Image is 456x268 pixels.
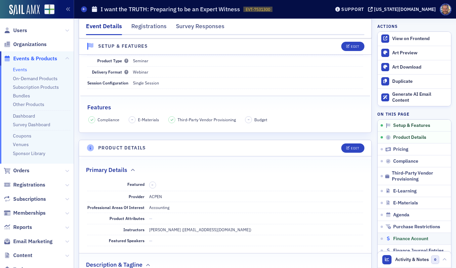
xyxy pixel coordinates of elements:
[378,60,451,74] a: Art Download
[127,182,145,187] span: Featured
[4,27,27,34] a: Users
[246,7,270,12] span: EVT-7531300
[9,5,40,15] img: SailAMX
[392,91,448,103] div: Generate AI Email Content
[368,7,438,12] button: [US_STATE][DOMAIN_NAME]
[341,42,364,51] button: Edit
[13,238,53,245] span: Email Marketing
[393,158,418,164] span: Compliance
[98,117,119,123] span: Compliance
[13,67,27,73] a: Events
[13,122,50,128] a: Survey Dashboard
[395,256,429,263] span: Activity & Notes
[13,113,35,119] a: Dashboard
[374,6,436,12] div: [US_STATE][DOMAIN_NAME]
[377,23,398,29] h4: Actions
[87,205,145,210] span: Professional Areas Of Interest
[392,36,448,42] div: View on Frontend
[13,167,29,174] span: Orders
[13,133,31,139] a: Coupons
[378,88,451,106] button: Generate AI Email Content
[176,22,225,34] div: Survey Responses
[4,55,57,62] a: Events & Products
[13,141,29,147] a: Venues
[393,134,426,140] span: Product Details
[378,46,451,60] a: Art Preview
[131,117,133,122] span: –
[393,236,428,242] span: Finance Account
[149,238,152,243] span: —
[44,4,55,15] img: SailAMX
[13,101,44,107] a: Other Products
[40,4,55,16] a: View Homepage
[13,252,32,259] span: Content
[109,238,145,243] span: Featured Speakers
[4,181,45,188] a: Registrations
[133,69,148,75] span: Webinar
[97,58,128,63] span: Product Type
[4,41,47,48] a: Organizations
[86,22,122,35] div: Event Details
[393,212,409,218] span: Agenda
[13,93,30,99] a: Bundles
[393,188,417,194] span: E-Learning
[393,224,440,230] span: Purchase Restrictions
[254,117,267,123] span: Budget
[178,117,236,123] span: Third-Party Vendor Provisioning
[392,79,448,84] div: Duplicate
[4,167,29,174] a: Orders
[149,216,152,221] span: —
[13,41,47,48] span: Organizations
[392,50,448,56] div: Art Preview
[13,150,45,156] a: Sponsor Library
[4,209,46,217] a: Memberships
[87,80,128,85] span: Session Configuration
[149,227,251,233] div: [PERSON_NAME] ([EMAIL_ADDRESS][DOMAIN_NAME])
[13,27,27,34] span: Users
[393,200,418,206] span: E-Materials
[393,248,444,254] span: Finance Journal Entries
[431,255,439,264] span: 0
[351,146,359,150] div: Edit
[13,224,32,231] span: Reports
[13,55,57,62] span: Events & Products
[86,166,127,174] h2: Primary Details
[378,32,451,46] a: View on Frontend
[377,111,451,117] h4: On this page
[123,227,145,232] span: Instructors
[341,143,364,153] button: Edit
[109,216,145,221] span: Product Attributes
[98,43,148,50] h4: Setup & Features
[138,117,159,123] span: E-Materials
[440,4,451,15] span: Profile
[351,45,359,48] div: Edit
[392,64,448,70] div: Art Download
[13,84,59,90] a: Subscription Products
[92,69,128,75] span: Delivery Format
[4,252,32,259] a: Content
[133,58,148,63] span: Seminar
[4,195,46,203] a: Subscriptions
[149,204,169,210] div: Accounting
[87,103,111,112] h2: Features
[392,170,442,182] span: Third-Party Vendor Provisioning
[13,195,46,203] span: Subscriptions
[393,123,430,129] span: Setup & Features
[101,5,240,13] h1: I want the TRUTH: Preparing to be an Expert Witness
[4,238,53,245] a: Email Marketing
[13,76,58,81] a: On-Demand Products
[149,194,162,199] span: ACPEN
[378,74,451,88] button: Duplicate
[131,22,167,34] div: Registrations
[393,146,408,152] span: Pricing
[4,224,32,231] a: Reports
[151,183,153,187] span: –
[133,80,159,85] span: Single Session
[341,6,364,12] div: Support
[129,194,145,199] span: Provider
[13,209,46,217] span: Memberships
[98,144,146,151] h4: Product Details
[13,181,45,188] span: Registrations
[248,117,250,122] span: –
